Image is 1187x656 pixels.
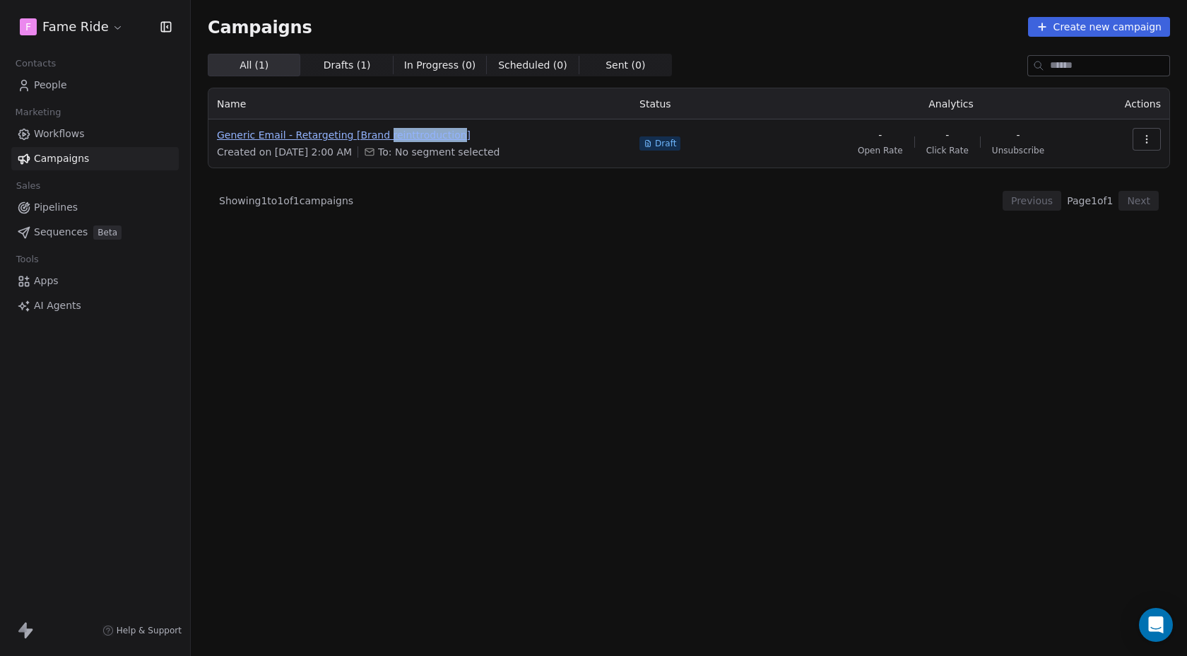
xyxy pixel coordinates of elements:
[34,225,88,240] span: Sequences
[878,128,882,142] span: -
[631,88,808,119] th: Status
[11,269,179,293] a: Apps
[34,127,85,141] span: Workflows
[102,625,182,636] a: Help & Support
[1016,128,1020,142] span: -
[25,20,31,34] span: F
[11,196,179,219] a: Pipelines
[42,18,109,36] span: Fame Ride
[34,78,67,93] span: People
[34,151,89,166] span: Campaigns
[9,53,62,74] span: Contacts
[498,58,567,73] span: Scheduled ( 0 )
[34,298,81,313] span: AI Agents
[10,175,47,197] span: Sales
[11,147,179,170] a: Campaigns
[217,145,352,159] span: Created on [DATE] 2:00 AM
[1094,88,1169,119] th: Actions
[858,145,903,156] span: Open Rate
[655,138,676,149] span: Draft
[1003,191,1061,211] button: Previous
[11,74,179,97] a: People
[926,145,969,156] span: Click Rate
[117,625,182,636] span: Help & Support
[34,200,78,215] span: Pipelines
[219,194,353,208] span: Showing 1 to 1 of 1 campaigns
[208,88,631,119] th: Name
[808,88,1094,119] th: Analytics
[1118,191,1159,211] button: Next
[1067,194,1113,208] span: Page 1 of 1
[93,225,122,240] span: Beta
[17,15,126,39] button: FFame Ride
[1028,17,1170,37] button: Create new campaign
[324,58,371,73] span: Drafts ( 1 )
[208,17,312,37] span: Campaigns
[9,102,67,123] span: Marketing
[945,128,949,142] span: -
[11,221,179,244] a: SequencesBeta
[217,128,622,142] span: Generic Email - Retargeting [Brand reinttroduction]
[11,122,179,146] a: Workflows
[1139,608,1173,642] div: Open Intercom Messenger
[404,58,476,73] span: In Progress ( 0 )
[10,249,45,270] span: Tools
[11,294,179,317] a: AI Agents
[992,145,1044,156] span: Unsubscribe
[378,145,500,159] span: To: No segment selected
[34,274,59,288] span: Apps
[606,58,645,73] span: Sent ( 0 )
